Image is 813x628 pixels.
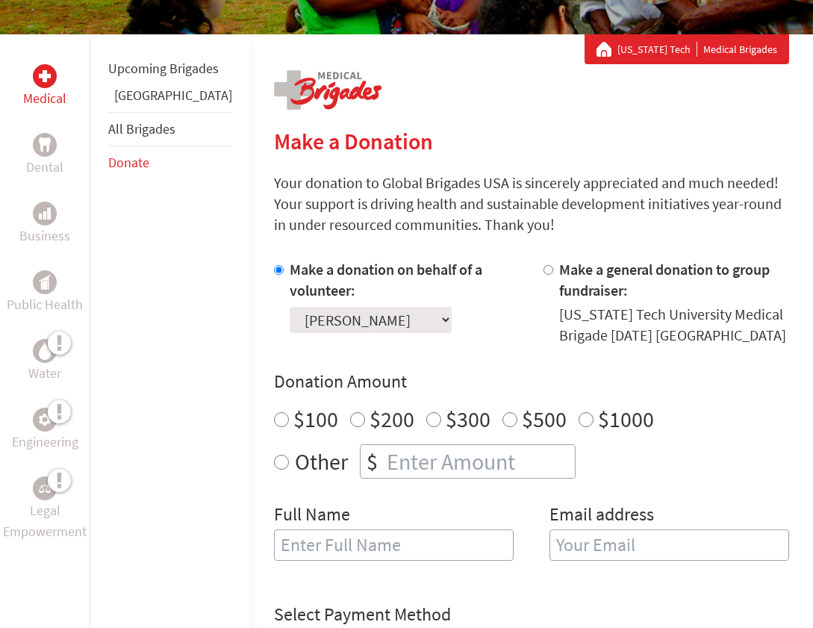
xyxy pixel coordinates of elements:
a: BusinessBusiness [19,202,70,246]
div: Medical [33,64,57,88]
img: Water [39,342,51,359]
p: Engineering [12,432,78,453]
p: Public Health [7,294,83,315]
h4: Donation Amount [274,370,789,394]
li: Ghana [108,85,232,112]
p: Dental [26,157,63,178]
input: Enter Full Name [274,529,514,561]
div: [US_STATE] Tech University Medical Brigade [DATE] [GEOGRAPHIC_DATA] [559,304,789,346]
p: Water [28,363,61,384]
div: Business [33,202,57,226]
div: Medical Brigades [596,42,777,57]
a: All Brigades [108,120,175,137]
img: Dental [39,137,51,152]
a: [US_STATE] Tech [617,42,697,57]
label: $100 [293,405,338,433]
div: Water [33,339,57,363]
img: Public Health [39,275,51,290]
a: EngineeringEngineering [12,408,78,453]
a: Donate [108,154,149,171]
input: Enter Amount [384,445,575,478]
h2: Make a Donation [274,128,789,155]
img: Legal Empowerment [39,484,51,493]
input: Your Email [549,529,789,561]
img: Medical [39,70,51,82]
label: Make a general donation to group fundraiser: [559,260,770,299]
a: DentalDental [26,133,63,178]
label: Make a donation on behalf of a volunteer: [290,260,482,299]
label: $200 [370,405,414,433]
a: Legal EmpowermentLegal Empowerment [3,476,87,542]
li: Upcoming Brigades [108,52,232,85]
p: Medical [23,88,66,109]
a: Public HealthPublic Health [7,270,83,315]
label: $1000 [598,405,654,433]
label: Full Name [274,503,350,529]
div: Engineering [33,408,57,432]
h4: Select Payment Method [274,603,789,627]
p: Business [19,226,70,246]
li: Donate [108,146,232,179]
div: Dental [33,133,57,157]
p: Your donation to Global Brigades USA is sincerely appreciated and much needed! Your support is dr... [274,172,789,235]
a: WaterWater [28,339,61,384]
p: Legal Empowerment [3,500,87,542]
li: All Brigades [108,112,232,146]
img: Business [39,208,51,220]
div: Legal Empowerment [33,476,57,500]
label: $500 [522,405,567,433]
div: $ [361,445,384,478]
label: $300 [446,405,490,433]
a: MedicalMedical [23,64,66,109]
img: logo-medical.png [274,70,381,110]
a: Upcoming Brigades [108,60,219,77]
div: Public Health [33,270,57,294]
img: Engineering [39,414,51,426]
label: Email address [549,503,654,529]
label: Other [295,444,348,479]
a: [GEOGRAPHIC_DATA] [114,87,232,104]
